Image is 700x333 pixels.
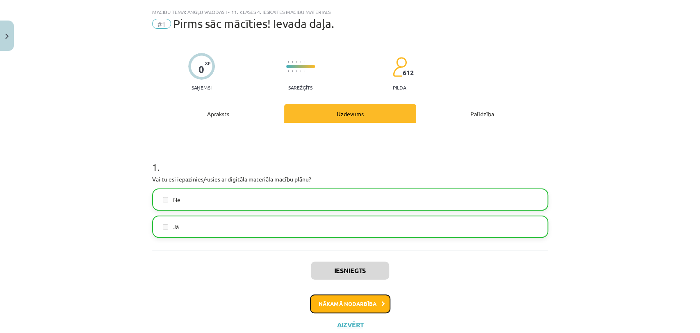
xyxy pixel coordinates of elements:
div: Uzdevums [284,104,416,123]
span: Nē [173,195,180,204]
img: icon-short-line-57e1e144782c952c97e751825c79c345078a6d821885a25fce030b3d8c18986b.svg [312,61,313,63]
img: icon-short-line-57e1e144782c952c97e751825c79c345078a6d821885a25fce030b3d8c18986b.svg [304,70,305,72]
span: XP [205,61,210,65]
span: #1 [152,19,171,29]
div: Palīdzība [416,104,548,123]
img: icon-short-line-57e1e144782c952c97e751825c79c345078a6d821885a25fce030b3d8c18986b.svg [292,70,293,72]
span: Pirms sāc mācīties! Ievada daļa. [173,17,334,30]
img: icon-short-line-57e1e144782c952c97e751825c79c345078a6d821885a25fce030b3d8c18986b.svg [296,61,297,63]
div: Apraksts [152,104,284,123]
img: icon-short-line-57e1e144782c952c97e751825c79c345078a6d821885a25fce030b3d8c18986b.svg [300,61,301,63]
img: icon-short-line-57e1e144782c952c97e751825c79c345078a6d821885a25fce030b3d8c18986b.svg [296,70,297,72]
button: Nākamā nodarbība [310,294,390,313]
img: icon-close-lesson-0947bae3869378f0d4975bcd49f059093ad1ed9edebbc8119c70593378902aed.svg [5,34,9,39]
img: icon-short-line-57e1e144782c952c97e751825c79c345078a6d821885a25fce030b3d8c18986b.svg [304,61,305,63]
span: 612 [403,69,414,76]
img: icon-short-line-57e1e144782c952c97e751825c79c345078a6d821885a25fce030b3d8c18986b.svg [312,70,313,72]
div: 0 [198,64,204,75]
div: Mācību tēma: Angļu valodas i - 11. klases 4. ieskaites mācību materiāls [152,9,548,15]
img: icon-short-line-57e1e144782c952c97e751825c79c345078a6d821885a25fce030b3d8c18986b.svg [300,70,301,72]
img: icon-short-line-57e1e144782c952c97e751825c79c345078a6d821885a25fce030b3d8c18986b.svg [288,61,289,63]
input: Nē [163,197,168,202]
input: Jā [163,224,168,230]
p: Vai tu esi iepazinies/-usies ar digitāla materiāla macību plānu? [152,175,548,184]
p: pilda [393,85,406,90]
h1: 1 . [152,147,548,172]
img: icon-short-line-57e1e144782c952c97e751825c79c345078a6d821885a25fce030b3d8c18986b.svg [288,70,289,72]
button: Aizvērt [335,321,366,329]
p: Saņemsi [188,85,215,90]
p: Sarežģīts [288,85,312,90]
img: icon-short-line-57e1e144782c952c97e751825c79c345078a6d821885a25fce030b3d8c18986b.svg [292,61,293,63]
span: Jā [173,223,179,231]
img: students-c634bb4e5e11cddfef0936a35e636f08e4e9abd3cc4e673bd6f9a4125e45ecb1.svg [392,57,407,77]
button: Iesniegts [311,262,389,280]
